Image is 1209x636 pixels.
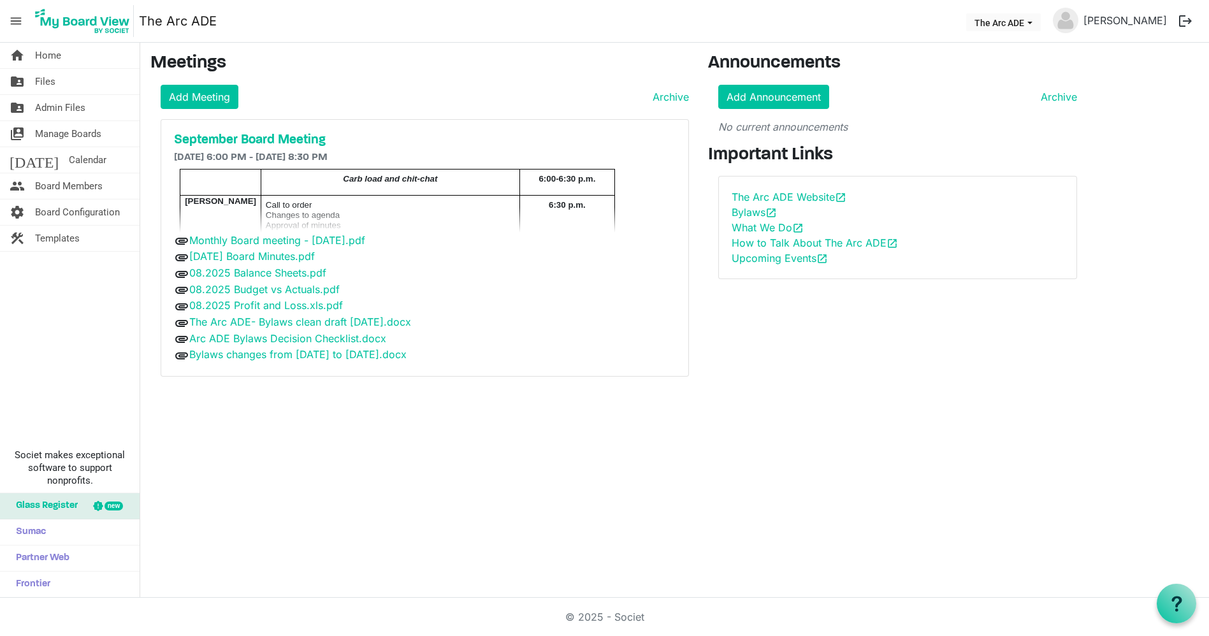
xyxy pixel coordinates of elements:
[35,199,120,225] span: Board Configuration
[139,8,217,34] a: The Arc ADE
[732,191,846,203] a: The Arc ADE Websiteopen_in_new
[10,147,59,173] span: [DATE]
[174,250,189,265] span: attachment
[189,332,386,345] a: Arc ADE Bylaws Decision Checklist.docx
[105,502,123,510] div: new
[174,152,676,164] h6: [DATE] 6:00 PM - [DATE] 8:30 PM
[10,572,50,597] span: Frontier
[10,199,25,225] span: settings
[549,200,586,210] span: 6:30 p.m.
[10,69,25,94] span: folder_shared
[174,282,189,298] span: attachment
[189,299,343,312] a: 08.2025 Profit and Loss.xls.pdf
[10,519,46,545] span: Sumac
[31,5,134,37] img: My Board View Logo
[69,147,106,173] span: Calendar
[765,207,777,219] span: open_in_new
[718,85,829,109] a: Add Announcement
[10,95,25,120] span: folder_shared
[539,174,595,184] span: 6:00-6:30 p.m.
[708,53,1087,75] h3: Announcements
[565,611,644,623] a: © 2025 - Societ
[35,121,101,147] span: Manage Boards
[732,221,804,234] a: What We Doopen_in_new
[343,174,437,184] span: Carb load and chit-chat
[189,283,340,296] a: 08.2025 Budget vs Actuals.pdf
[150,53,689,75] h3: Meetings
[792,222,804,234] span: open_in_new
[1172,8,1199,34] button: logout
[35,69,55,94] span: Files
[732,252,828,264] a: Upcoming Eventsopen_in_new
[835,192,846,203] span: open_in_new
[10,43,25,68] span: home
[4,9,28,33] span: menu
[6,449,134,487] span: Societ makes exceptional software to support nonprofits.
[266,200,312,210] span: Call to order
[174,348,189,363] span: attachment
[10,226,25,251] span: construction
[1053,8,1078,33] img: no-profile-picture.svg
[174,315,189,331] span: attachment
[161,85,238,109] a: Add Meeting
[35,173,103,199] span: Board Members
[10,121,25,147] span: switch_account
[174,266,189,282] span: attachment
[1078,8,1172,33] a: [PERSON_NAME]
[189,266,326,279] a: 08.2025 Balance Sheets.pdf
[718,119,1077,134] p: No current announcements
[966,13,1041,31] button: The Arc ADE dropdownbutton
[189,315,411,328] a: The Arc ADE- Bylaws clean draft [DATE].docx
[1036,89,1077,105] a: Archive
[887,238,898,249] span: open_in_new
[185,196,256,206] span: [PERSON_NAME]
[189,234,365,247] a: Monthly Board meeting - [DATE].pdf
[174,299,189,314] span: attachment
[31,5,139,37] a: My Board View Logo
[708,145,1087,166] h3: Important Links
[648,89,689,105] a: Archive
[35,226,80,251] span: Templates
[10,173,25,199] span: people
[189,348,407,361] a: Bylaws changes from [DATE] to [DATE].docx
[174,331,189,347] span: attachment
[35,43,61,68] span: Home
[189,250,315,263] a: [DATE] Board Minutes.pdf
[10,546,69,571] span: Partner Web
[10,493,78,519] span: Glass Register
[732,206,777,219] a: Bylawsopen_in_new
[816,253,828,264] span: open_in_new
[174,133,676,148] a: September Board Meeting
[174,233,189,249] span: attachment
[266,220,341,230] span: Approval of minutes
[35,95,85,120] span: Admin Files
[732,236,898,249] a: How to Talk About The Arc ADEopen_in_new
[266,210,340,220] span: Changes to agenda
